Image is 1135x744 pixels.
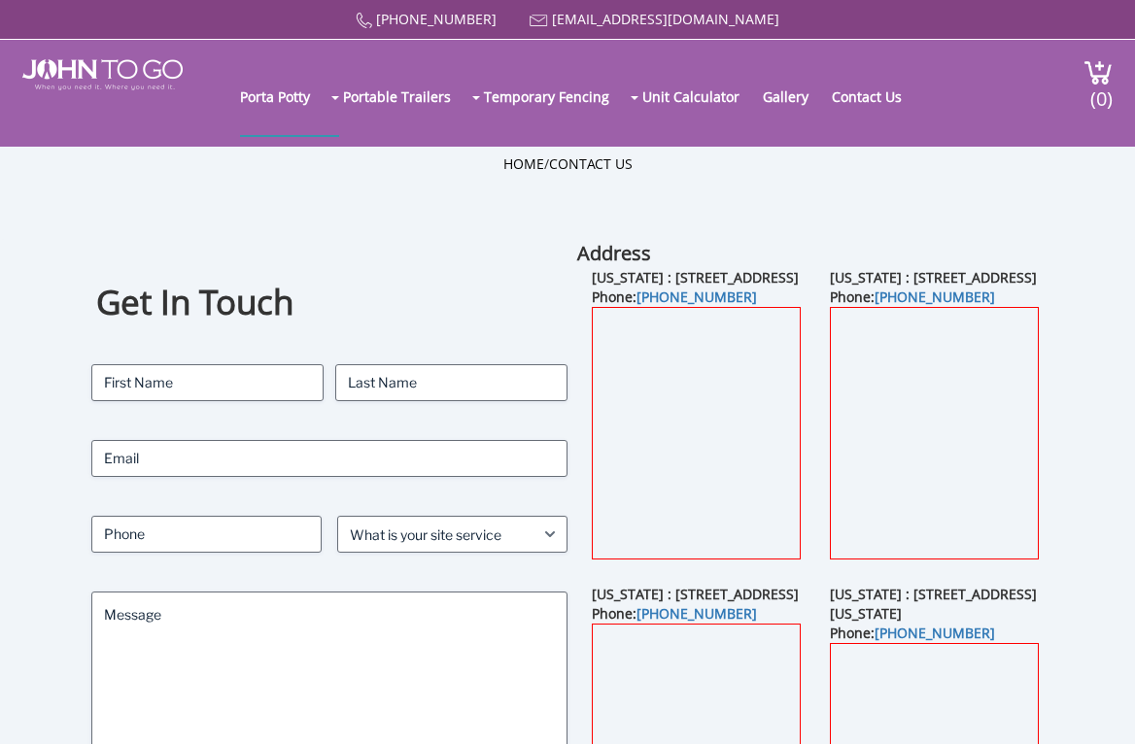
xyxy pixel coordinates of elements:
a: Gallery [763,57,828,135]
h1: Get In Touch [96,279,563,325]
img: Call [356,13,372,29]
a: [EMAIL_ADDRESS][DOMAIN_NAME] [552,10,779,28]
a: Temporary Fencing [484,57,629,135]
input: Phone [91,516,322,553]
a: Porta Potty [240,57,329,135]
img: JOHN to go [22,59,183,90]
ul: / [503,154,633,174]
span: (0) [1089,70,1113,112]
b: Address [577,240,651,266]
b: [US_STATE] : [STREET_ADDRESS][US_STATE] [830,585,1037,623]
a: [PHONE_NUMBER] [636,287,757,306]
b: Phone: [830,287,995,306]
input: First Name [91,364,324,401]
img: Mail [530,15,548,27]
b: Phone: [592,604,757,623]
b: [US_STATE] : [STREET_ADDRESS] [830,268,1037,287]
a: Portable Trailers [343,57,470,135]
a: [PHONE_NUMBER] [875,624,995,642]
input: Last Name [335,364,567,401]
a: Contact Us [832,57,921,135]
img: cart a [1083,59,1113,85]
a: Home [503,154,544,173]
a: Contact Us [549,154,633,173]
a: [PHONE_NUMBER] [376,10,497,28]
b: Phone: [830,624,995,642]
b: Phone: [592,287,757,306]
input: Email [91,440,567,477]
a: [PHONE_NUMBER] [875,287,995,306]
a: Unit Calculator [642,57,759,135]
a: [PHONE_NUMBER] [636,604,757,623]
b: [US_STATE] : [STREET_ADDRESS] [592,585,799,603]
b: [US_STATE] : [STREET_ADDRESS] [592,268,799,287]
